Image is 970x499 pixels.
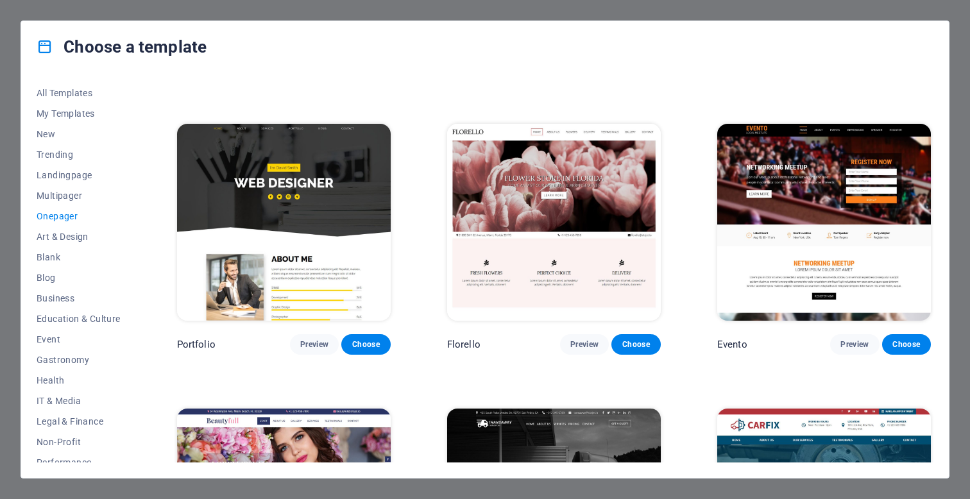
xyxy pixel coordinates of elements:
[37,149,121,160] span: Trending
[37,288,121,309] button: Business
[37,309,121,329] button: Education & Culture
[37,190,121,201] span: Multipager
[37,232,121,242] span: Art & Design
[177,124,391,321] img: Portfolio
[37,185,121,206] button: Multipager
[611,334,660,355] button: Choose
[37,103,121,124] button: My Templates
[37,314,121,324] span: Education & Culture
[37,396,121,406] span: IT & Media
[37,391,121,411] button: IT & Media
[37,293,121,303] span: Business
[37,165,121,185] button: Landingpage
[37,375,121,385] span: Health
[37,334,121,344] span: Event
[37,329,121,350] button: Event
[37,88,121,98] span: All Templates
[37,350,121,370] button: Gastronomy
[290,334,339,355] button: Preview
[37,411,121,432] button: Legal & Finance
[37,452,121,473] button: Performance
[177,338,216,351] p: Portfolio
[37,226,121,247] button: Art & Design
[447,124,661,321] img: Florello
[892,339,921,350] span: Choose
[352,339,380,350] span: Choose
[37,206,121,226] button: Onepager
[840,339,869,350] span: Preview
[830,334,879,355] button: Preview
[341,334,390,355] button: Choose
[37,267,121,288] button: Blog
[300,339,328,350] span: Preview
[570,339,599,350] span: Preview
[882,334,931,355] button: Choose
[717,338,747,351] p: Evento
[37,273,121,283] span: Blog
[37,170,121,180] span: Landingpage
[37,370,121,391] button: Health
[37,457,121,468] span: Performance
[37,108,121,119] span: My Templates
[37,432,121,452] button: Non-Profit
[37,129,121,139] span: New
[37,437,121,447] span: Non-Profit
[622,339,650,350] span: Choose
[37,211,121,221] span: Onepager
[37,83,121,103] button: All Templates
[37,124,121,144] button: New
[560,334,609,355] button: Preview
[37,416,121,427] span: Legal & Finance
[37,247,121,267] button: Blank
[37,355,121,365] span: Gastronomy
[37,144,121,165] button: Trending
[37,37,207,57] h4: Choose a template
[447,338,481,351] p: Florello
[37,252,121,262] span: Blank
[717,124,931,321] img: Evento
